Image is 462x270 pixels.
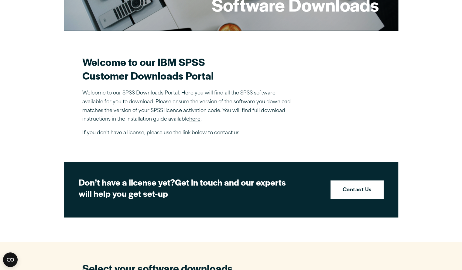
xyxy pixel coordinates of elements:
[82,89,295,124] p: Welcome to our SPSS Downloads Portal. Here you will find all the SPSS software available for you ...
[343,186,371,194] strong: Contact Us
[79,176,291,199] h2: Get in touch and our experts will help you get set-up
[79,176,175,188] strong: Don’t have a license yet?
[330,180,384,199] a: Contact Us
[82,55,295,82] h2: Welcome to our IBM SPSS Customer Downloads Portal
[189,117,200,122] a: here
[82,129,295,138] p: If you don’t have a license, please use the link below to contact us
[3,252,18,267] button: Open CMP widget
